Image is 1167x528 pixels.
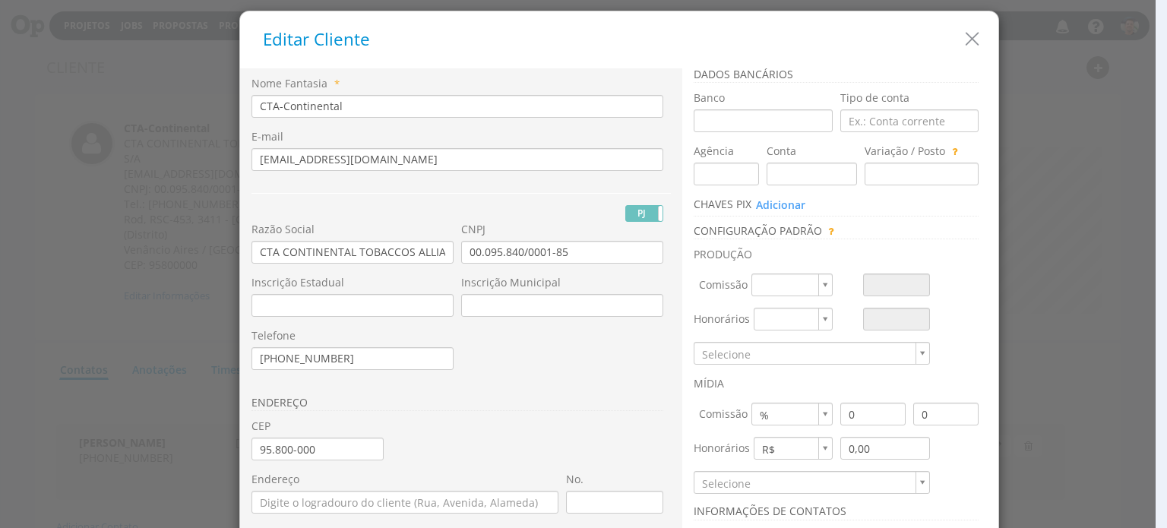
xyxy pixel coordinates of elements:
[694,505,979,520] h3: Informações de Contatos
[461,222,485,237] label: CNPJ
[694,471,931,494] a: Selecione
[752,403,811,427] span: %
[694,68,979,83] h3: Dados bancários
[251,491,558,514] input: Digite o logradouro do cliente (Rua, Avenida, Alameda)
[251,129,283,144] label: E-mail
[694,144,734,159] label: Agência
[754,437,833,460] a: R$
[913,403,979,425] input: Negociar
[251,419,270,434] label: CEP
[948,144,957,158] span: Utilize este campo para informar dados adicionais ou específicos para esta conta. Ex: 013 - Poupança
[822,224,833,238] span: Os valores informados abaixo serão preenchidos automaticamente em novos documentos de Produção e ...
[626,206,663,221] label: PJ
[840,109,979,132] input: Ex.: Conta corrente
[694,90,725,106] label: Banco
[694,311,754,327] label: Honorários
[694,277,752,292] label: Comissão
[754,438,812,461] span: R$
[251,397,663,411] h3: ENDEREÇO
[263,30,987,49] h5: Editar Cliente
[694,472,910,495] span: Selecione
[694,342,931,365] a: Selecione
[566,472,583,487] label: No.
[694,247,979,262] div: PRODUÇÃO
[767,144,796,159] label: Conta
[694,441,754,456] label: Honorários
[251,438,384,460] input: 00.000-000
[330,77,340,90] span: Campo obrigatório
[694,406,752,422] label: Comissão
[755,197,806,213] button: Adicionar
[251,275,344,290] label: Inscrição Estadual
[840,90,909,106] label: Tipo de conta
[865,144,945,159] label: Variação / Posto
[251,328,296,343] label: Telefone
[461,241,663,264] input: 00.000.000/0000-00
[251,347,454,370] input: (xx) 9999-9999
[461,275,561,290] label: Inscrição Municipal
[251,222,315,237] label: Razão Social
[694,343,910,366] span: Selecione
[251,148,663,171] input: Informe um e-mail válido
[694,197,979,217] h3: Chaves PIX
[751,403,832,425] a: %
[251,472,299,487] label: Endereço
[694,376,979,391] div: MÍDIA
[694,225,979,239] h3: CONFIGURAÇÃO PADRÃO
[251,76,327,91] label: Nome Fantasia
